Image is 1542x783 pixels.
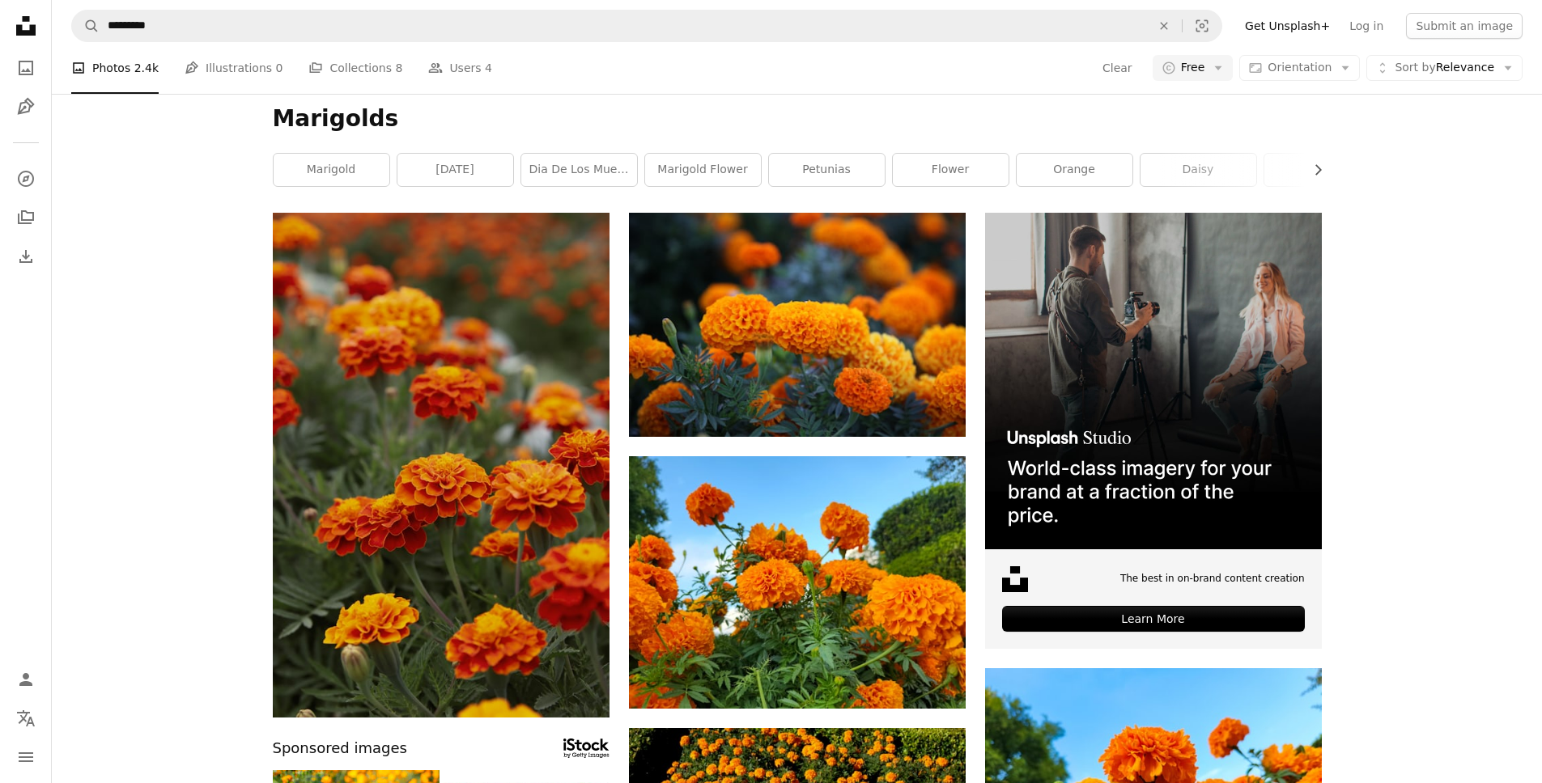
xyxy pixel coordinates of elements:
[521,154,637,186] a: dia de los muertos
[629,575,966,590] a: a bunch of orange flowers in a garden
[1102,55,1133,81] button: Clear
[1366,55,1523,81] button: Sort byRelevance
[485,59,492,77] span: 4
[276,59,283,77] span: 0
[985,213,1322,649] a: The best in on-brand content creationLearn More
[71,10,1222,42] form: Find visuals sitewide
[273,213,610,717] img: a field of orange flowers
[1303,154,1322,186] button: scroll list to the right
[10,702,42,734] button: Language
[10,741,42,773] button: Menu
[629,456,966,709] img: a bunch of orange flowers in a garden
[10,240,42,273] a: Download History
[1264,154,1380,186] a: petal
[273,104,1322,133] h1: Marigolds
[72,11,100,41] button: Search Unsplash
[769,154,885,186] a: petunias
[1395,61,1435,74] span: Sort by
[428,42,492,94] a: Users 4
[1268,61,1332,74] span: Orientation
[273,457,610,472] a: a field of orange flowers
[1002,606,1305,632] div: Learn More
[629,317,966,332] a: orange flowers with green leaves
[1235,13,1340,39] a: Get Unsplash+
[645,154,761,186] a: marigold flower
[10,663,42,696] a: Log in / Sign up
[629,213,966,437] img: orange flowers with green leaves
[10,91,42,123] a: Illustrations
[10,163,42,195] a: Explore
[10,10,42,45] a: Home — Unsplash
[308,42,402,94] a: Collections 8
[185,42,282,94] a: Illustrations 0
[893,154,1009,186] a: flower
[1120,572,1305,586] span: The best in on-brand content creation
[1002,566,1028,592] img: file-1631678316303-ed18b8b5cb9cimage
[1183,11,1221,41] button: Visual search
[1181,60,1205,76] span: Free
[273,737,407,760] span: Sponsored images
[1395,60,1494,76] span: Relevance
[10,52,42,84] a: Photos
[1340,13,1393,39] a: Log in
[395,59,402,77] span: 8
[1406,13,1523,39] button: Submit an image
[1146,11,1182,41] button: Clear
[397,154,513,186] a: [DATE]
[1239,55,1360,81] button: Orientation
[1017,154,1132,186] a: orange
[10,201,42,234] a: Collections
[274,154,389,186] a: marigold
[1141,154,1256,186] a: daisy
[1153,55,1234,81] button: Free
[985,213,1322,549] img: file-1715651741414-859baba4300dimage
